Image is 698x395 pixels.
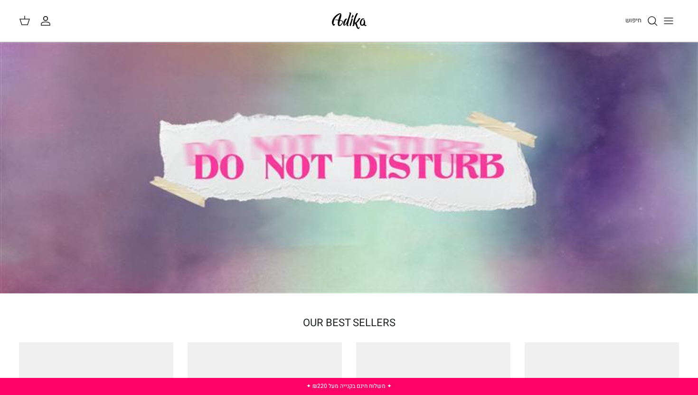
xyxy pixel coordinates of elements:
[658,10,679,31] button: Toggle menu
[625,16,641,25] span: חיפוש
[303,315,396,330] a: OUR BEST SELLERS
[306,382,392,390] a: ✦ משלוח חינם בקנייה מעל ₪220 ✦
[329,9,369,32] img: Adika IL
[625,15,658,27] a: חיפוש
[40,15,55,27] a: החשבון שלי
